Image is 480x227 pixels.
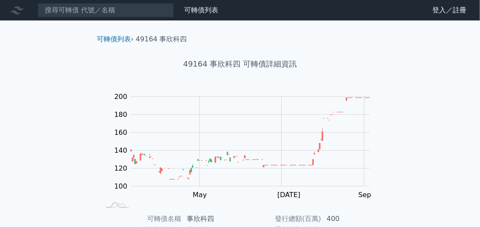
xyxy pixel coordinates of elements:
[97,34,133,44] li: ›
[182,213,240,224] td: 事欣科四
[114,93,127,101] tspan: 200
[114,111,127,119] tspan: 180
[184,6,218,14] a: 可轉債列表
[110,93,383,199] g: Chart
[114,164,127,172] tspan: 120
[240,213,321,224] td: 發行總額(百萬)
[97,35,131,43] a: 可轉債列表
[193,191,207,199] tspan: May
[278,191,301,199] tspan: [DATE]
[114,146,127,154] tspan: 140
[359,191,371,199] tspan: Sep
[136,34,187,44] li: 49164 事欣科四
[114,182,127,190] tspan: 100
[425,3,473,17] a: 登入／註冊
[114,128,127,137] tspan: 160
[321,213,380,224] td: 400
[100,213,182,224] td: 可轉債名稱
[38,3,174,17] input: 搜尋可轉債 代號／名稱
[90,58,390,70] h1: 49164 事欣科四 可轉債詳細資訊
